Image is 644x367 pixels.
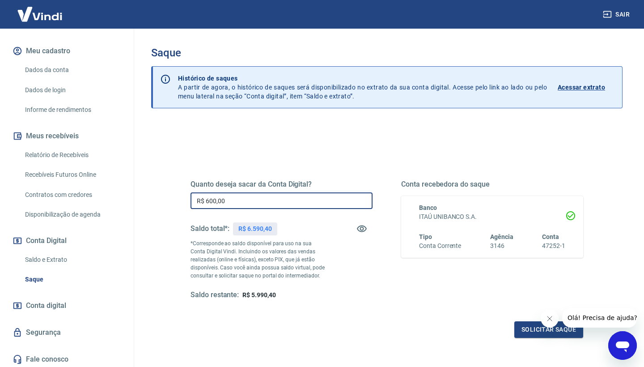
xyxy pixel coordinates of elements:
[21,146,123,164] a: Relatório de Recebíveis
[514,321,583,338] button: Solicitar saque
[419,241,461,251] h6: Conta Corrente
[11,126,123,146] button: Meus recebíveis
[21,205,123,224] a: Disponibilização de agenda
[21,251,123,269] a: Saldo e Extrato
[151,47,623,59] h3: Saque
[11,231,123,251] button: Conta Digital
[601,6,633,23] button: Sair
[21,166,123,184] a: Recebíveis Futuros Online
[401,180,583,189] h5: Conta recebedora do saque
[490,233,513,240] span: Agência
[21,81,123,99] a: Dados de login
[542,233,559,240] span: Conta
[238,224,271,234] p: R$ 6.590,40
[558,74,615,101] a: Acessar extrato
[11,296,123,316] a: Conta digital
[558,83,605,92] p: Acessar extrato
[191,180,373,189] h5: Quanto deseja sacar da Conta Digital?
[608,331,637,360] iframe: Botão para abrir a janela de mensagens
[21,270,123,289] a: Saque
[11,41,123,61] button: Meu cadastro
[191,224,229,233] h5: Saldo total*:
[21,101,123,119] a: Informe de rendimentos
[178,74,547,83] p: Histórico de saques
[5,6,75,13] span: Olá! Precisa de ajuda?
[242,291,275,299] span: R$ 5.990,40
[178,74,547,101] p: A partir de agora, o histórico de saques será disponibilizado no extrato da sua conta digital. Ac...
[541,310,559,328] iframe: Fechar mensagem
[419,212,565,222] h6: ITAÚ UNIBANCO S.A.
[11,323,123,342] a: Segurança
[191,290,239,300] h5: Saldo restante:
[21,61,123,79] a: Dados da conta
[562,308,637,328] iframe: Mensagem da empresa
[11,0,69,28] img: Vindi
[419,204,437,211] span: Banco
[191,239,327,280] p: *Corresponde ao saldo disponível para uso na sua Conta Digital Vindi. Incluindo os valores das ve...
[490,241,513,251] h6: 3146
[21,186,123,204] a: Contratos com credores
[419,233,432,240] span: Tipo
[542,241,565,251] h6: 47252-1
[26,299,66,312] span: Conta digital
